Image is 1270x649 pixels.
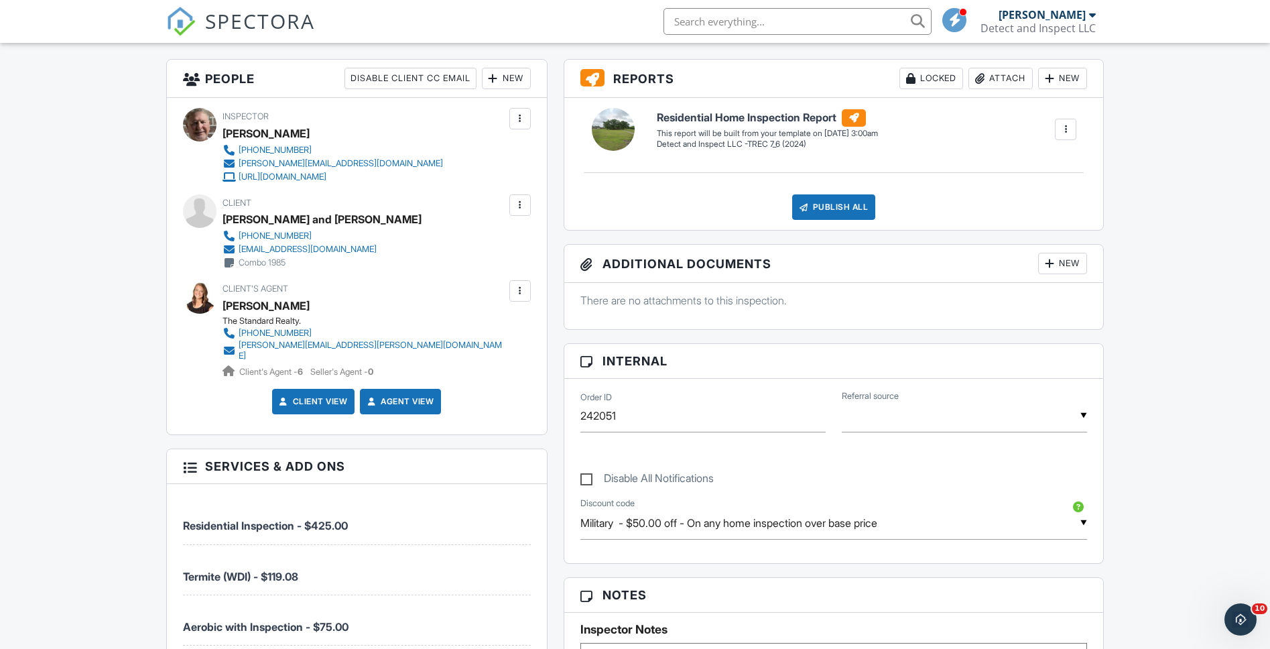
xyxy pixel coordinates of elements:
[564,344,1104,379] h3: Internal
[580,497,635,510] label: Discount code
[239,367,305,377] span: Client's Agent -
[223,296,310,316] a: [PERSON_NAME]
[657,128,878,139] div: This report will be built from your template on [DATE] 3:00am
[223,143,443,157] a: [PHONE_NUMBER]
[239,172,326,182] div: [URL][DOMAIN_NAME]
[205,7,315,35] span: SPECTORA
[1038,68,1087,89] div: New
[365,395,434,408] a: Agent View
[223,123,310,143] div: [PERSON_NAME]
[223,340,506,361] a: [PERSON_NAME][EMAIL_ADDRESS][PERSON_NAME][DOMAIN_NAME]
[183,595,531,646] li: Service: Aerobic with Inspection
[239,328,312,339] div: [PHONE_NUMBER]
[657,139,878,150] div: Detect and Inspect LLC -TREC 7_6 (2024)
[580,623,1088,636] h5: Inspector Notes
[183,620,348,634] span: Aerobic with Inspection - $75.00
[223,209,422,229] div: [PERSON_NAME] and [PERSON_NAME]
[183,519,348,532] span: Residential Inspection - $425.00
[564,245,1104,283] h3: Additional Documents
[239,231,312,241] div: [PHONE_NUMBER]
[223,157,443,170] a: [PERSON_NAME][EMAIL_ADDRESS][DOMAIN_NAME]
[166,18,315,46] a: SPECTORA
[482,68,531,89] div: New
[223,284,288,294] span: Client's Agent
[980,21,1096,35] div: Detect and Inspect LLC
[167,449,547,484] h3: Services & Add ons
[223,243,411,256] a: [EMAIL_ADDRESS][DOMAIN_NAME]
[277,395,348,408] a: Client View
[344,68,477,89] div: Disable Client CC Email
[223,170,443,184] a: [URL][DOMAIN_NAME]
[564,578,1104,613] h3: Notes
[223,327,506,340] a: [PHONE_NUMBER]
[580,392,612,404] label: Order ID
[223,316,517,327] div: The Standard Realty.
[239,257,285,268] div: Combo 1985
[1252,603,1267,614] span: 10
[239,244,377,255] div: [EMAIL_ADDRESS][DOMAIN_NAME]
[239,340,506,361] div: [PERSON_NAME][EMAIL_ADDRESS][PERSON_NAME][DOMAIN_NAME]
[239,145,312,156] div: [PHONE_NUMBER]
[183,570,298,583] span: Termite (WDI) - $119.08
[183,494,531,544] li: Service: Residential Inspection
[223,111,269,121] span: Inspector
[298,367,303,377] strong: 6
[223,198,251,208] span: Client
[368,367,373,377] strong: 0
[183,545,531,595] li: Service: Termite (WDI)
[842,390,899,402] label: Referral source
[657,109,878,127] h6: Residential Home Inspection Report
[792,194,876,220] div: Publish All
[663,8,932,35] input: Search everything...
[310,367,373,377] span: Seller's Agent -
[1038,253,1087,274] div: New
[564,60,1104,98] h3: Reports
[223,229,411,243] a: [PHONE_NUMBER]
[899,68,963,89] div: Locked
[580,293,1088,308] p: There are no attachments to this inspection.
[1224,603,1257,636] iframe: Intercom live chat
[999,8,1086,21] div: [PERSON_NAME]
[580,472,714,489] label: Disable All Notifications
[166,7,196,36] img: The Best Home Inspection Software - Spectora
[968,68,1033,89] div: Attach
[239,158,443,169] div: [PERSON_NAME][EMAIL_ADDRESS][DOMAIN_NAME]
[167,60,547,98] h3: People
